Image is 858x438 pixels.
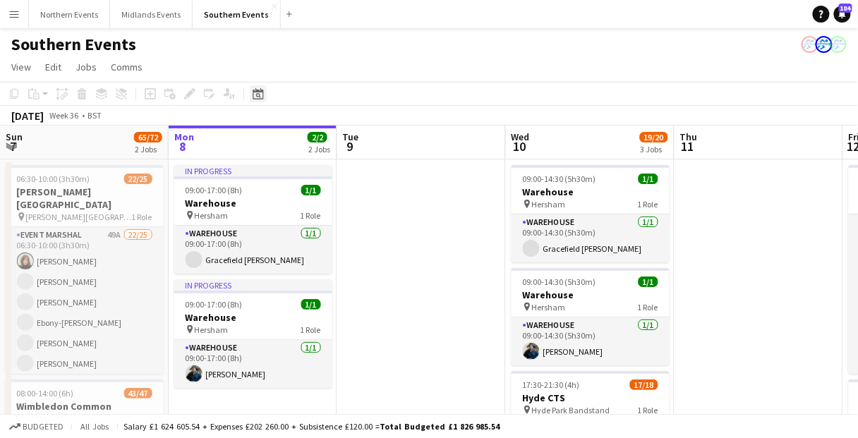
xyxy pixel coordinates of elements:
span: 17:30-21:30 (4h) [523,379,580,390]
span: 11 [678,138,698,154]
span: Jobs [75,61,97,73]
span: 19/20 [640,132,668,142]
h3: Hyde CTS [512,391,670,404]
app-job-card: In progress09:00-17:00 (8h)1/1Warehouse Hersham1 RoleWarehouse1/109:00-17:00 (8h)[PERSON_NAME] [174,279,332,388]
span: 1 Role [638,302,658,312]
span: 184 [839,4,852,13]
div: 2 Jobs [308,144,330,154]
button: Midlands Events [110,1,193,28]
span: Hersham [195,324,229,335]
div: Salary £1 624 605.54 + Expenses £202 260.00 + Subsistence £120.00 = [123,421,500,432]
div: 2 Jobs [135,144,162,154]
app-user-avatar: RunThrough Events [802,36,818,53]
h3: Warehouse [174,197,332,209]
span: [PERSON_NAME][GEOGRAPHIC_DATA] [26,212,132,222]
span: 1/1 [301,299,321,310]
button: Budgeted [7,419,66,434]
app-job-card: 09:00-14:30 (5h30m)1/1Warehouse Hersham1 RoleWarehouse1/109:00-14:30 (5h30m)[PERSON_NAME] [512,268,670,365]
span: View [11,61,31,73]
span: Week 36 [47,110,82,121]
app-job-card: In progress09:00-17:00 (8h)1/1Warehouse Hersham1 RoleWarehouse1/109:00-17:00 (8h)Gracefield [PERS... [174,165,332,274]
app-card-role: Warehouse1/109:00-14:30 (5h30m)Gracefield [PERSON_NAME] [512,214,670,262]
div: 3 Jobs [641,144,667,154]
span: 09:00-14:30 (5h30m) [523,174,596,184]
span: Hersham [532,302,566,312]
span: 10 [509,138,530,154]
span: 1 Role [638,405,658,415]
div: BST [87,110,102,121]
span: Budgeted [23,422,64,432]
span: 8 [172,138,194,154]
h3: Warehouse [174,311,332,324]
span: 06:30-10:00 (3h30m) [17,174,90,184]
span: 1/1 [639,174,658,184]
span: Total Budgeted £1 826 985.54 [380,421,500,432]
app-job-card: 06:30-10:00 (3h30m)22/25[PERSON_NAME][GEOGRAPHIC_DATA] [PERSON_NAME][GEOGRAPHIC_DATA]1 RoleEvent ... [6,165,164,374]
span: 17/18 [630,379,658,390]
h3: Warehouse [512,185,670,198]
span: 1/1 [301,185,321,195]
app-card-role: Warehouse1/109:00-17:00 (8h)[PERSON_NAME] [174,340,332,388]
h3: [PERSON_NAME][GEOGRAPHIC_DATA] [6,185,164,211]
h1: Southern Events [11,34,136,55]
span: Hersham [532,199,566,209]
span: 09:00-17:00 (8h) [186,185,243,195]
span: 1 Role [132,413,152,424]
a: View [6,58,37,76]
span: 09:00-17:00 (8h) [186,299,243,310]
div: [DATE] [11,109,44,123]
h3: Warehouse [512,288,670,301]
button: Southern Events [193,1,281,28]
div: In progress [174,279,332,291]
div: In progress [174,165,332,176]
span: Edit [45,61,61,73]
span: 43/47 [124,388,152,399]
app-user-avatar: RunThrough Events [816,36,833,53]
a: Comms [105,58,148,76]
span: 9 [341,138,359,154]
span: Tue [343,130,359,143]
span: Wimbledon Common HM and 10k [26,413,132,424]
span: 2/2 [308,132,327,142]
span: 1 Role [301,210,321,221]
span: Sun [6,130,23,143]
span: All jobs [78,421,111,432]
app-job-card: 09:00-14:30 (5h30m)1/1Warehouse Hersham1 RoleWarehouse1/109:00-14:30 (5h30m)Gracefield [PERSON_NAME] [512,165,670,262]
span: Wed [512,130,530,143]
a: Edit [40,58,67,76]
h3: Wimbledon Common [6,400,164,413]
span: 1 Role [301,324,321,335]
app-card-role: Warehouse1/109:00-17:00 (8h)Gracefield [PERSON_NAME] [174,226,332,274]
span: 1 Role [638,199,658,209]
span: Thu [680,130,698,143]
span: Hyde Park Bandstand [532,405,610,415]
a: 184 [834,6,851,23]
span: 1 Role [132,212,152,222]
span: Hersham [195,210,229,221]
span: Mon [174,130,194,143]
span: 08:00-14:00 (6h) [17,388,74,399]
app-card-role: Warehouse1/109:00-14:30 (5h30m)[PERSON_NAME] [512,317,670,365]
span: 7 [4,138,23,154]
a: Jobs [70,58,102,76]
button: Northern Events [29,1,110,28]
span: 65/72 [134,132,162,142]
span: 09:00-14:30 (5h30m) [523,276,596,287]
app-user-avatar: RunThrough Events [830,36,847,53]
span: 1/1 [639,276,658,287]
span: Comms [111,61,143,73]
span: 22/25 [124,174,152,184]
